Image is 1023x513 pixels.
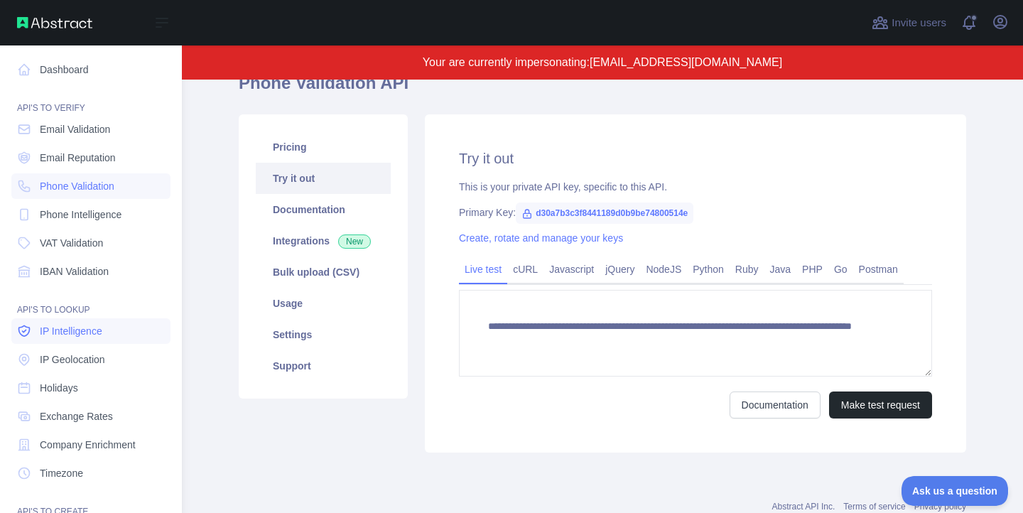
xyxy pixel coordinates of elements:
a: Support [256,350,391,382]
iframe: Toggle Customer Support [902,476,1009,506]
span: IBAN Validation [40,264,109,279]
span: Company Enrichment [40,438,136,452]
span: Your are currently impersonating: [423,56,590,68]
span: d30a7b3c3f8441189d0b9be74800514e [516,202,693,224]
a: VAT Validation [11,230,170,256]
a: Live test [459,258,507,281]
span: Phone Validation [40,179,114,193]
span: IP Geolocation [40,352,105,367]
a: Create, rotate and manage your keys [459,232,623,244]
a: cURL [507,258,543,281]
a: Holidays [11,375,170,401]
a: IBAN Validation [11,259,170,284]
span: IP Intelligence [40,324,102,338]
a: Documentation [730,391,821,418]
button: Make test request [829,391,932,418]
h2: Try it out [459,148,932,168]
div: API'S TO LOOKUP [11,287,170,315]
a: Integrations New [256,225,391,256]
a: Company Enrichment [11,432,170,458]
h1: Phone Validation API [239,72,966,106]
a: IP Intelligence [11,318,170,344]
a: PHP [796,258,828,281]
a: Exchange Rates [11,404,170,429]
span: Email Reputation [40,151,116,165]
a: Terms of service [843,502,905,512]
a: Phone Intelligence [11,202,170,227]
a: Try it out [256,163,391,194]
a: Email Validation [11,117,170,142]
a: jQuery [600,258,640,281]
a: Pricing [256,131,391,163]
button: Invite users [869,11,949,34]
span: VAT Validation [40,236,103,250]
span: Exchange Rates [40,409,113,423]
span: [EMAIL_ADDRESS][DOMAIN_NAME] [590,56,782,68]
a: Email Reputation [11,145,170,171]
a: Timezone [11,460,170,486]
a: Python [687,258,730,281]
a: Java [764,258,797,281]
div: This is your private API key, specific to this API. [459,180,932,194]
div: API'S TO VERIFY [11,85,170,114]
span: Holidays [40,381,78,395]
a: Settings [256,319,391,350]
a: Javascript [543,258,600,281]
a: Ruby [730,258,764,281]
a: IP Geolocation [11,347,170,372]
span: Invite users [892,15,946,31]
span: Timezone [40,466,83,480]
a: Postman [853,258,904,281]
span: Phone Intelligence [40,207,121,222]
img: Abstract API [17,17,92,28]
span: New [338,234,371,249]
span: Email Validation [40,122,110,136]
div: Primary Key: [459,205,932,220]
a: Documentation [256,194,391,225]
a: Dashboard [11,57,170,82]
a: Go [828,258,853,281]
a: Usage [256,288,391,319]
a: Phone Validation [11,173,170,199]
a: Bulk upload (CSV) [256,256,391,288]
a: Privacy policy [914,502,966,512]
a: Abstract API Inc. [772,502,835,512]
a: NodeJS [640,258,687,281]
